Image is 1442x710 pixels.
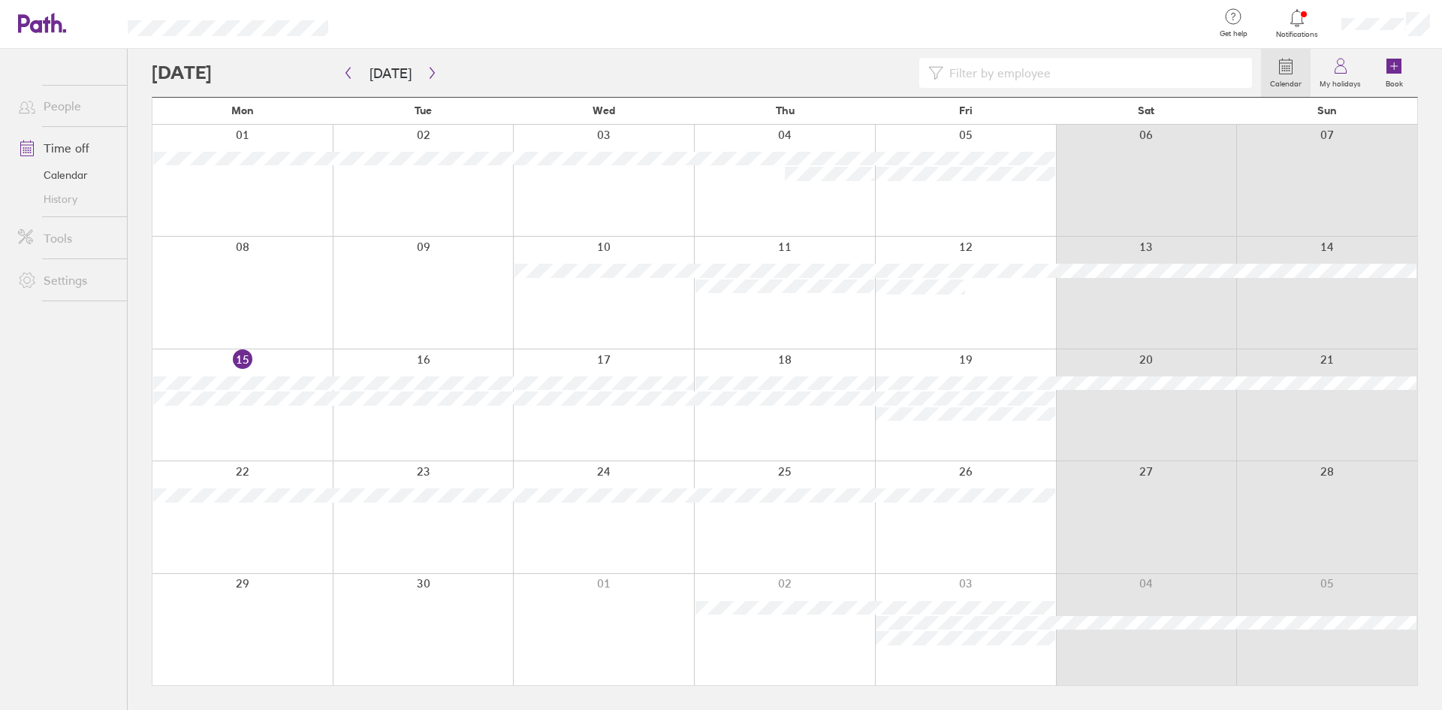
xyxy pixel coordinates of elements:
[6,223,127,253] a: Tools
[1311,75,1370,89] label: My holidays
[6,133,127,163] a: Time off
[593,104,615,116] span: Wed
[1273,30,1322,39] span: Notifications
[1311,49,1370,97] a: My holidays
[1138,104,1154,116] span: Sat
[1261,49,1311,97] a: Calendar
[959,104,973,116] span: Fri
[1317,104,1337,116] span: Sun
[1370,49,1418,97] a: Book
[1209,29,1258,38] span: Get help
[943,59,1243,87] input: Filter by employee
[6,91,127,121] a: People
[6,163,127,187] a: Calendar
[1273,8,1322,39] a: Notifications
[1261,75,1311,89] label: Calendar
[776,104,795,116] span: Thu
[357,61,424,86] button: [DATE]
[6,187,127,211] a: History
[415,104,432,116] span: Tue
[6,265,127,295] a: Settings
[1377,75,1412,89] label: Book
[231,104,254,116] span: Mon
